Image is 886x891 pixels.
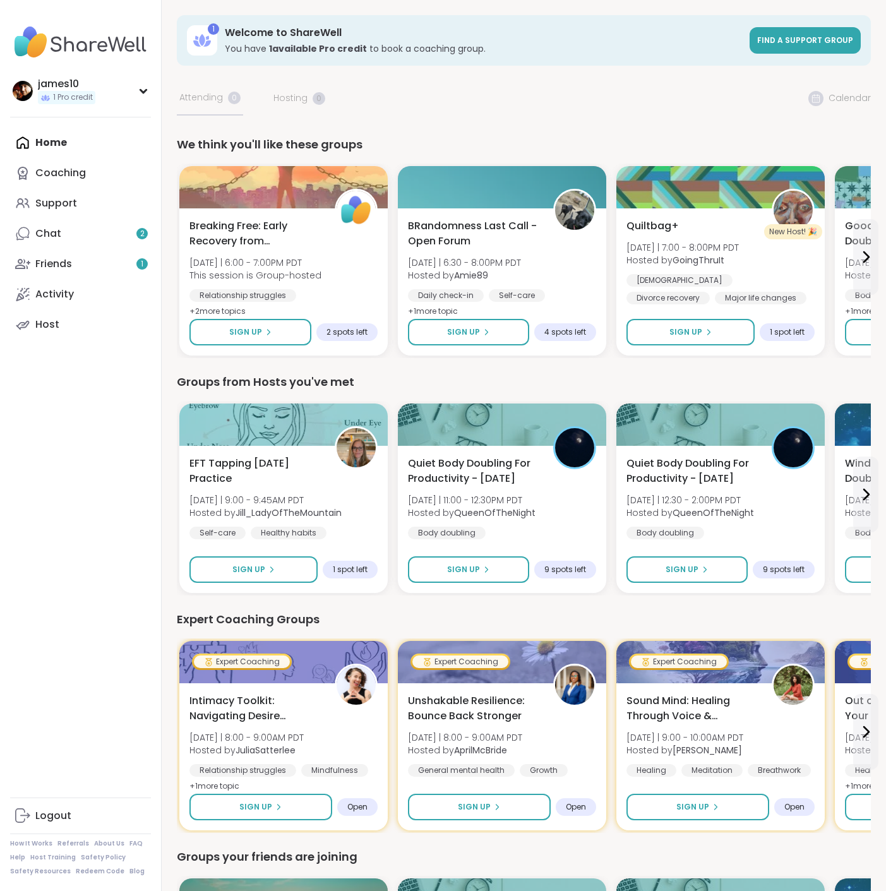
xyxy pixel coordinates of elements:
[555,191,594,230] img: Amie89
[229,326,262,338] span: Sign Up
[408,731,522,744] span: [DATE] | 8:00 - 9:00AM PDT
[337,191,376,230] img: ShareWell
[626,274,733,287] div: [DEMOGRAPHIC_DATA]
[666,564,698,575] span: Sign Up
[774,428,813,467] img: QueenOfTheNight
[189,506,342,519] span: Hosted by
[10,279,151,309] a: Activity
[189,556,318,583] button: Sign Up
[408,693,539,724] span: Unshakable Resilience: Bounce Back Stronger
[447,564,480,575] span: Sign Up
[626,494,754,506] span: [DATE] | 12:30 - 2:00PM PDT
[189,269,321,282] span: This session is Group-hosted
[35,287,74,301] div: Activity
[544,327,586,337] span: 4 spots left
[566,802,586,812] span: Open
[10,20,151,64] img: ShareWell Nav Logo
[10,839,52,848] a: How It Works
[177,848,871,866] div: Groups your friends are joining
[301,764,368,777] div: Mindfulness
[189,289,296,302] div: Relationship struggles
[408,506,536,519] span: Hosted by
[408,218,539,249] span: BRandomness Last Call - Open Forum
[408,764,515,777] div: General mental health
[555,428,594,467] img: QueenOfTheNight
[748,764,811,777] div: Breathwork
[676,801,709,813] span: Sign Up
[177,373,871,391] div: Groups from Hosts you've met
[626,744,743,756] span: Hosted by
[337,428,376,467] img: Jill_LadyOfTheMountain
[408,527,486,539] div: Body doubling
[10,158,151,188] a: Coaching
[681,764,743,777] div: Meditation
[38,77,95,91] div: james10
[715,292,806,304] div: Major life changes
[784,802,805,812] span: Open
[189,527,246,539] div: Self-care
[626,254,739,266] span: Hosted by
[454,744,507,756] b: AprilMcBride
[626,693,758,724] span: Sound Mind: Healing Through Voice & Vibration
[141,259,143,270] span: 1
[10,249,151,279] a: Friends1
[177,611,871,628] div: Expert Coaching Groups
[189,693,321,724] span: Intimacy Toolkit: Navigating Desire Dynamics
[189,744,304,756] span: Hosted by
[81,853,126,862] a: Safety Policy
[347,802,368,812] span: Open
[408,456,539,486] span: Quiet Body Doubling For Productivity - [DATE]
[189,764,296,777] div: Relationship struggles
[189,456,321,486] span: EFT Tapping [DATE] Practice
[626,527,704,539] div: Body doubling
[631,655,727,668] div: Expert Coaching
[764,224,822,239] div: New Host! 🎉
[626,292,710,304] div: Divorce recovery
[408,256,521,269] span: [DATE] | 6:30 - 8:00PM PDT
[189,218,321,249] span: Breaking Free: Early Recovery from [GEOGRAPHIC_DATA]
[408,494,536,506] span: [DATE] | 11:00 - 12:30PM PDT
[544,565,586,575] span: 9 spots left
[626,241,739,254] span: [DATE] | 7:00 - 8:00PM PDT
[408,556,529,583] button: Sign Up
[626,764,676,777] div: Healing
[673,506,754,519] b: QueenOfTheNight
[140,229,145,239] span: 2
[520,764,568,777] div: Growth
[626,731,743,744] span: [DATE] | 9:00 - 10:00AM PDT
[189,256,321,269] span: [DATE] | 6:00 - 7:00PM PDT
[177,136,871,153] div: We think you'll like these groups
[447,326,480,338] span: Sign Up
[673,744,742,756] b: [PERSON_NAME]
[750,27,861,54] a: Find a support group
[555,666,594,705] img: AprilMcBride
[774,191,813,230] img: GoingThruIt
[454,269,488,282] b: Amie89
[10,853,25,862] a: Help
[673,254,724,266] b: GoingThruIt
[225,42,742,55] h3: You have to book a coaching group.
[454,506,536,519] b: QueenOfTheNight
[333,565,368,575] span: 1 spot left
[770,327,805,337] span: 1 spot left
[412,655,508,668] div: Expert Coaching
[337,666,376,705] img: JuliaSatterlee
[57,839,89,848] a: Referrals
[13,81,33,101] img: james10
[269,42,367,55] b: 1 available Pro credit
[326,327,368,337] span: 2 spots left
[10,801,151,831] a: Logout
[129,839,143,848] a: FAQ
[35,227,61,241] div: Chat
[408,269,521,282] span: Hosted by
[10,867,71,876] a: Safety Resources
[626,456,758,486] span: Quiet Body Doubling For Productivity - [DATE]
[225,26,742,40] h3: Welcome to ShareWell
[10,188,151,218] a: Support
[189,319,311,345] button: Sign Up
[626,319,755,345] button: Sign Up
[35,196,77,210] div: Support
[53,92,93,103] span: 1 Pro credit
[129,867,145,876] a: Blog
[236,506,342,519] b: Jill_LadyOfTheMountain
